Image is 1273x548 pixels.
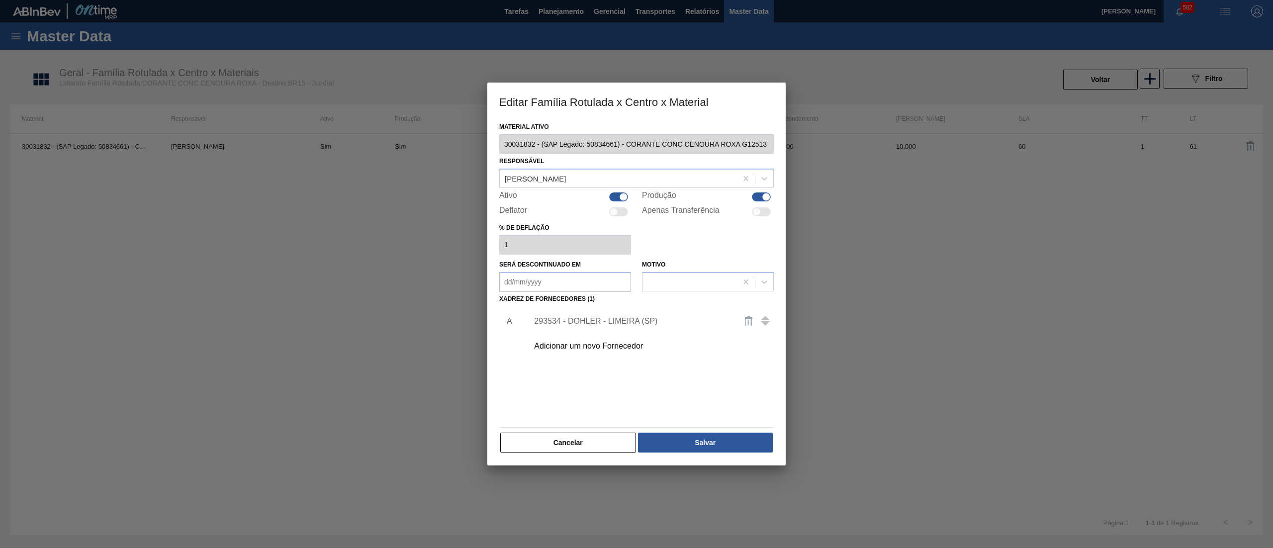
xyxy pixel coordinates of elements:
label: % de deflação [499,221,631,235]
div: Adicionar um novo Fornecedor [534,342,729,351]
li: A [499,309,515,334]
label: Será descontinuado em [499,261,581,268]
label: Xadrez de Fornecedores (1) [499,295,595,302]
label: Responsável [499,158,545,165]
label: Material ativo [499,120,774,134]
label: Motivo [642,261,665,268]
label: Ativo [499,191,517,203]
button: Salvar [638,433,773,453]
h3: Editar Família Rotulada x Centro x Material [487,83,786,120]
label: Deflator [499,206,527,218]
button: Cancelar [500,433,636,453]
label: Produção [642,191,676,203]
input: dd/mm/yyyy [499,272,631,292]
img: delete-icon [743,315,755,327]
div: 293534 - DOHLER - LIMEIRA (SP) [534,317,729,326]
label: Apenas Transferência [642,206,720,218]
button: delete-icon [737,309,761,333]
div: [PERSON_NAME] [505,174,566,183]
